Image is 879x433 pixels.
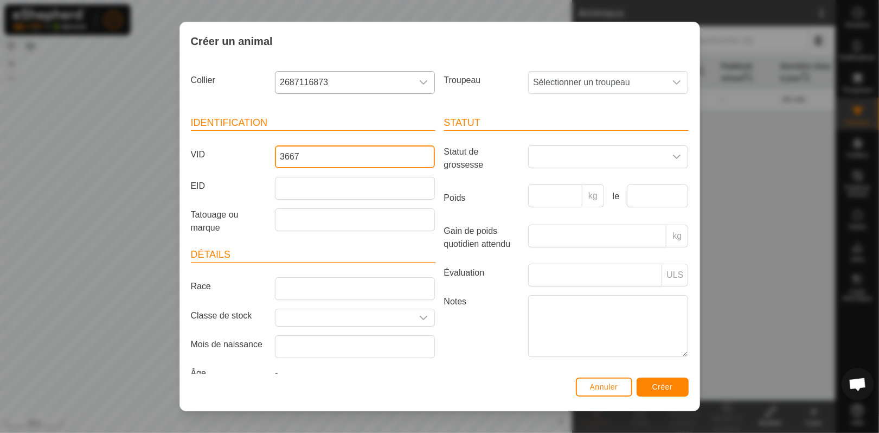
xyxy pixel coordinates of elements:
label: Évaluation [440,264,524,282]
div: dropdown trigger [666,146,688,168]
label: Statut de grossesse [440,145,524,171]
div: dropdown trigger [666,72,688,93]
span: Sélectionner un troupeau [529,72,666,93]
p-inputgroup-addon: ULS [662,264,688,286]
label: Troupeau [440,71,524,90]
label: Collier [187,71,271,90]
label: Race [187,277,271,296]
div: dropdown trigger [413,72,434,93]
label: Poids [440,184,524,212]
label: Classe de stock [187,309,271,322]
span: Annuler [590,383,618,391]
button: Créer [637,378,689,397]
label: Tatouage ou marque [187,208,271,234]
label: Âge [187,367,271,380]
span: Créer [652,383,673,391]
p-inputgroup-addon: kg [666,225,688,247]
button: Annuler [576,378,632,397]
label: VID [187,145,271,164]
div: dropdown trigger [413,309,434,326]
label: Mois de naissance [187,335,271,354]
span: 2687116873 [275,72,413,93]
header: Statut [444,116,689,131]
p-inputgroup-addon: kg [582,184,604,207]
div: Ouvrir le chat [842,368,874,400]
span: Créer un animal [191,33,273,49]
header: Identification [191,116,435,131]
label: Notes [440,295,524,356]
label: EID [187,177,271,195]
span: - [275,368,278,378]
label: Gain de poids quotidien attendu [440,225,524,251]
label: le [608,190,623,203]
header: Détails [191,247,435,263]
